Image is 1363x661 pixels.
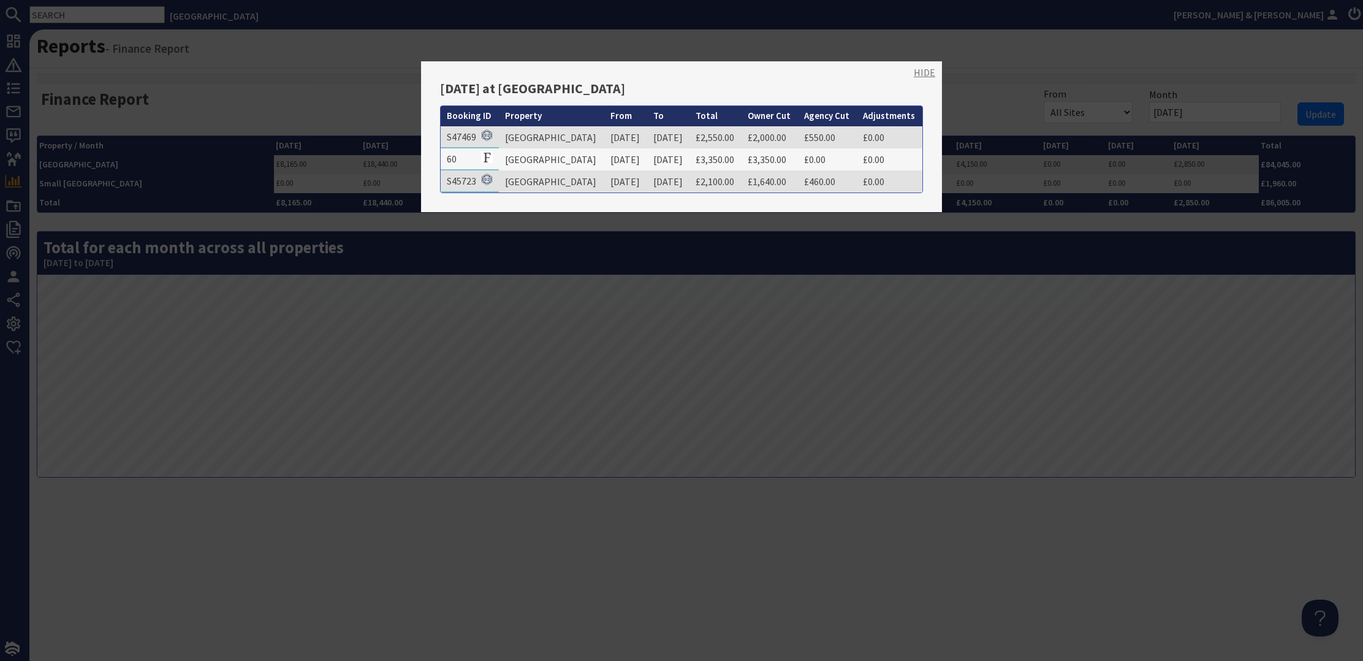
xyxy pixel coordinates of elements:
th: Agency Cut [798,106,857,126]
a: £0.00 [863,175,884,188]
a: HIDE [914,65,935,80]
th: Property [499,106,605,126]
a: £3,350.00 [696,153,734,166]
th: Total [689,106,742,126]
a: £0.00 [804,153,826,166]
a: 60 [447,153,457,165]
a: [DATE] [610,175,640,188]
th: Adjustments [857,106,922,126]
a: £2,100.00 [696,175,734,188]
a: £550.00 [804,131,835,143]
a: S45723 [447,175,476,187]
a: [DATE] [610,131,640,143]
h3: [DATE] at [GEOGRAPHIC_DATA] [440,80,923,96]
a: [GEOGRAPHIC_DATA] [505,153,596,166]
img: Referer: Frog Street [481,151,493,163]
img: Referer: Sleeps 12 [481,174,493,185]
a: [GEOGRAPHIC_DATA] [505,175,596,188]
a: £1,640.00 [748,175,786,188]
a: [DATE] [610,153,640,166]
img: Referer: Sleeps 12 [481,129,493,141]
a: [DATE] [653,175,683,188]
a: £0.00 [863,153,884,166]
th: Owner Cut [742,106,798,126]
a: £2,550.00 [696,131,734,143]
a: [DATE] [653,131,683,143]
a: S47469 [447,131,476,143]
th: Booking ID [441,106,499,126]
a: £2,000.00 [748,131,786,143]
a: £3,350.00 [748,153,786,166]
th: To [647,106,689,126]
a: £0.00 [863,131,884,143]
a: [GEOGRAPHIC_DATA] [505,131,596,143]
th: From [604,106,647,126]
a: [DATE] [653,153,683,166]
a: £460.00 [804,175,835,188]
